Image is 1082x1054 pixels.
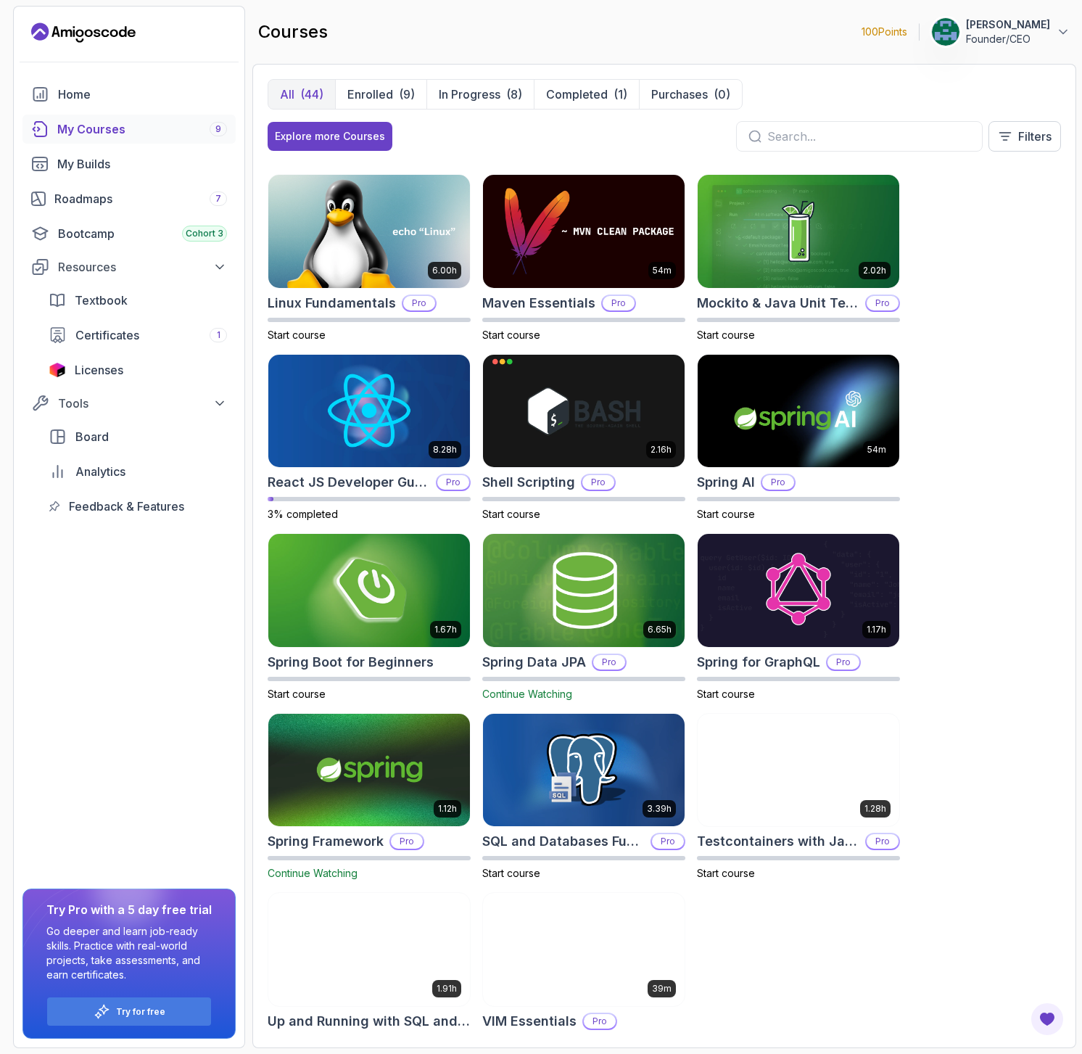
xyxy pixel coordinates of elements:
p: 39m [652,983,672,995]
span: Start course [697,688,755,700]
p: Founder/CEO [966,32,1050,46]
img: VIM Essentials card [483,893,685,1006]
div: Roadmaps [54,190,227,207]
p: In Progress [439,86,500,103]
div: My Courses [57,120,227,138]
span: Certificates [75,326,139,344]
div: (44) [300,86,323,103]
p: 1.91h [437,983,457,995]
a: courses [22,115,236,144]
span: 3% completed [268,508,338,520]
h2: Shell Scripting [482,472,575,493]
p: Pro [762,475,794,490]
p: 6.65h [648,624,672,635]
img: React JS Developer Guide card [268,355,470,468]
span: Textbook [75,292,128,309]
p: Enrolled [347,86,393,103]
p: Go deeper and learn job-ready skills. Practice with real-world projects, take assessments, and ea... [46,924,212,982]
p: 100 Points [862,25,907,39]
button: Try for free [46,997,212,1026]
h2: Spring AI [697,472,755,493]
span: Start course [697,508,755,520]
a: feedback [40,492,236,521]
img: Up and Running with SQL and Databases card [268,893,470,1006]
p: Pro [584,1014,616,1029]
div: (1) [614,86,627,103]
button: Tools [22,390,236,416]
div: Bootcamp [58,225,227,242]
img: Shell Scripting card [483,355,685,468]
img: Maven Essentials card [483,175,685,288]
a: Try for free [116,1006,165,1018]
span: 9 [215,123,221,135]
p: 1.28h [864,803,886,815]
button: Completed(1) [534,80,639,109]
div: (9) [399,86,415,103]
a: roadmaps [22,184,236,213]
button: Purchases(0) [639,80,742,109]
h2: Testcontainers with Java [697,831,859,852]
img: Testcontainers with Java card [698,714,899,827]
p: [PERSON_NAME] [966,17,1050,32]
span: 7 [215,193,221,205]
p: Pro [652,834,684,849]
p: Pro [582,475,614,490]
button: In Progress(8) [426,80,534,109]
div: (8) [506,86,522,103]
button: All(44) [268,80,335,109]
div: Resources [58,258,227,276]
span: 1 [217,329,220,341]
span: Start course [482,867,540,879]
span: Analytics [75,463,125,480]
a: Landing page [31,21,136,44]
button: user profile image[PERSON_NAME]Founder/CEO [931,17,1070,46]
span: Start course [482,508,540,520]
div: Tools [58,395,227,412]
img: Spring Boot for Beginners card [268,534,470,647]
p: 1.12h [438,803,457,815]
p: Pro [827,655,859,670]
p: 54m [867,444,886,456]
p: All [280,86,294,103]
h2: courses [258,20,328,44]
img: Linux Fundamentals card [268,175,470,288]
button: Filters [988,121,1061,152]
div: My Builds [57,155,227,173]
p: Pro [603,296,635,310]
span: Start course [268,329,326,341]
img: jetbrains icon [49,363,66,377]
p: 3.39h [647,803,672,815]
span: Feedback & Features [69,498,184,515]
span: Start course [697,329,755,341]
p: 6.00h [432,265,457,276]
span: Board [75,428,109,445]
div: Home [58,86,227,103]
span: Cohort 3 [186,228,223,239]
h2: Spring Data JPA [482,652,586,672]
button: Explore more Courses [268,122,392,151]
p: 1.67h [434,624,457,635]
h2: Linux Fundamentals [268,293,396,313]
h2: SQL and Databases Fundamentals [482,831,645,852]
p: 8.28h [433,444,457,456]
img: Mockito & Java Unit Testing card [698,175,899,288]
a: textbook [40,286,236,315]
a: analytics [40,457,236,486]
a: licenses [40,355,236,384]
input: Search... [767,128,970,145]
span: Start course [697,867,755,879]
h2: React JS Developer Guide [268,472,430,493]
p: Pro [437,475,469,490]
span: Continue Watching [268,867,358,879]
p: Pro [867,296,899,310]
div: Explore more Courses [275,129,385,144]
img: SQL and Databases Fundamentals card [483,714,685,827]
p: 2.16h [651,444,672,456]
img: Spring Framework card [268,714,470,827]
p: Pro [593,655,625,670]
img: Spring for GraphQL card [698,534,899,647]
p: Completed [546,86,608,103]
button: Open Feedback Button [1030,1002,1065,1037]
